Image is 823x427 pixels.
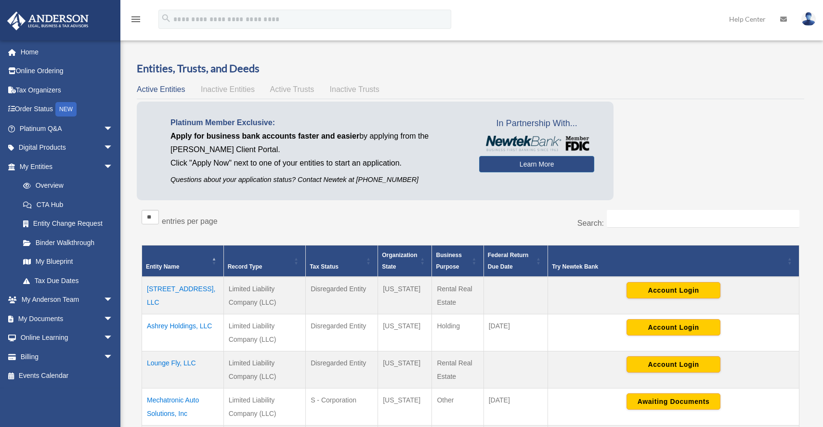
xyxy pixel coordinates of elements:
span: arrow_drop_down [104,157,123,177]
a: Binder Walkthrough [13,233,123,252]
a: Entity Change Request [13,214,123,233]
td: Lounge Fly, LLC [142,351,224,388]
a: Overview [13,176,118,195]
a: Tax Organizers [7,80,128,100]
span: arrow_drop_down [104,347,123,367]
th: Try Newtek Bank : Activate to sort [548,246,799,277]
a: Account Login [627,360,720,368]
p: Platinum Member Exclusive: [170,116,465,129]
img: User Pic [801,12,816,26]
td: [US_STATE] [378,277,432,314]
td: Holding [432,314,483,351]
p: by applying from the [PERSON_NAME] Client Portal. [170,129,465,156]
span: arrow_drop_down [104,119,123,139]
td: [DATE] [483,314,548,351]
td: Disregarded Entity [306,314,378,351]
a: Platinum Q&Aarrow_drop_down [7,119,128,138]
td: Mechatronic Auto Solutions, Inc [142,388,224,426]
span: Organization State [382,252,417,270]
span: Record Type [228,263,262,270]
a: menu [130,17,142,25]
td: [US_STATE] [378,388,432,426]
a: My Anderson Teamarrow_drop_down [7,290,128,310]
td: Limited Liability Company (LLC) [223,277,305,314]
a: Home [7,42,128,62]
span: In Partnership With... [479,116,594,131]
span: Inactive Entities [201,85,255,93]
span: Inactive Trusts [330,85,379,93]
a: Online Ordering [7,62,128,81]
a: Digital Productsarrow_drop_down [7,138,128,157]
td: Rental Real Estate [432,351,483,388]
th: Record Type: Activate to sort [223,246,305,277]
th: Entity Name: Activate to invert sorting [142,246,224,277]
a: Events Calendar [7,366,128,386]
a: CTA Hub [13,195,123,214]
p: Questions about your application status? Contact Newtek at [PHONE_NUMBER] [170,174,465,186]
span: Federal Return Due Date [488,252,529,270]
a: Billingarrow_drop_down [7,347,128,366]
a: Account Login [627,323,720,331]
a: My Blueprint [13,252,123,272]
th: Tax Status: Activate to sort [306,246,378,277]
a: My Entitiesarrow_drop_down [7,157,123,176]
td: Limited Liability Company (LLC) [223,388,305,426]
span: arrow_drop_down [104,290,123,310]
a: Order StatusNEW [7,100,128,119]
td: Limited Liability Company (LLC) [223,314,305,351]
td: S - Corporation [306,388,378,426]
div: NEW [55,102,77,116]
div: Try Newtek Bank [552,261,784,272]
td: [DATE] [483,388,548,426]
a: Tax Due Dates [13,271,123,290]
span: Tax Status [310,263,339,270]
span: arrow_drop_down [104,138,123,158]
i: menu [130,13,142,25]
td: [STREET_ADDRESS], LLC [142,277,224,314]
span: Active Trusts [270,85,314,93]
th: Organization State: Activate to sort [378,246,432,277]
th: Business Purpose: Activate to sort [432,246,483,277]
span: Apply for business bank accounts faster and easier [170,132,359,140]
label: Search: [577,219,604,227]
button: Account Login [627,356,720,373]
td: Disregarded Entity [306,277,378,314]
td: Other [432,388,483,426]
h3: Entities, Trusts, and Deeds [137,61,804,76]
img: NewtekBankLogoSM.png [484,136,589,151]
span: Business Purpose [436,252,461,270]
span: arrow_drop_down [104,328,123,348]
p: Click "Apply Now" next to one of your entities to start an application. [170,156,465,170]
td: Ashrey Holdings, LLC [142,314,224,351]
a: My Documentsarrow_drop_down [7,309,128,328]
label: entries per page [162,217,218,225]
span: arrow_drop_down [104,309,123,329]
a: Online Learningarrow_drop_down [7,328,128,348]
td: Rental Real Estate [432,277,483,314]
td: Limited Liability Company (LLC) [223,351,305,388]
img: Anderson Advisors Platinum Portal [4,12,91,30]
td: Disregarded Entity [306,351,378,388]
button: Account Login [627,282,720,298]
th: Federal Return Due Date: Activate to sort [483,246,548,277]
span: Entity Name [146,263,179,270]
button: Account Login [627,319,720,336]
td: [US_STATE] [378,314,432,351]
a: Account Login [627,286,720,294]
span: Active Entities [137,85,185,93]
a: Learn More [479,156,594,172]
button: Awaiting Documents [627,393,720,410]
i: search [161,13,171,24]
td: [US_STATE] [378,351,432,388]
